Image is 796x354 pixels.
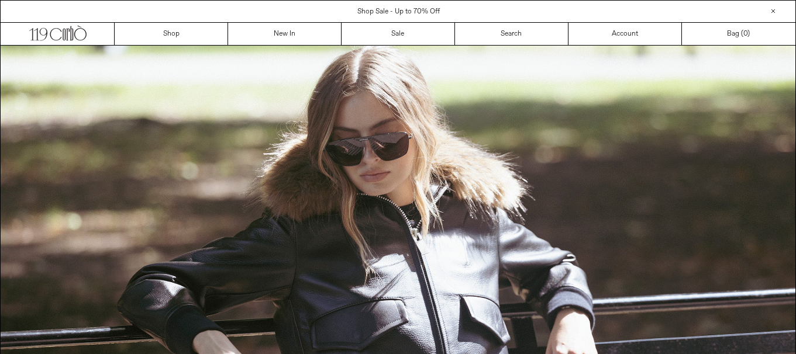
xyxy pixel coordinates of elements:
[568,23,682,45] a: Account
[115,23,228,45] a: Shop
[743,29,747,39] span: 0
[455,23,568,45] a: Search
[682,23,795,45] a: Bag ()
[228,23,342,45] a: New In
[743,29,750,39] span: )
[357,7,440,16] a: Shop Sale - Up to 70% Off
[342,23,455,45] a: Sale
